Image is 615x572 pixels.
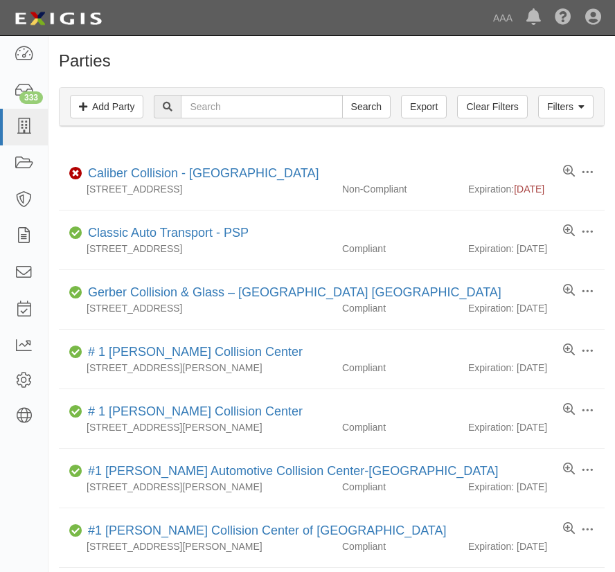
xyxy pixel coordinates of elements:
a: View results summary [563,403,575,417]
a: View results summary [563,463,575,476]
div: Caliber Collision - Gainesville [82,165,319,183]
div: #1 Cochran Collision Center of Greensburg [82,522,447,540]
div: # 1 Cochran Collision Center [82,343,303,361]
div: Expiration: [DATE] [59,242,605,256]
i: Help Center - Complianz [555,10,571,26]
div: Expiration: [DATE] [59,361,605,375]
a: View results summary [563,224,575,238]
a: View results summary [563,343,575,357]
div: Expiration: [DATE] [59,301,605,315]
i: Compliant [69,229,82,238]
div: 333 [19,91,43,104]
a: Export [401,95,447,118]
a: Clear Filters [457,95,527,118]
a: # 1 [PERSON_NAME] Collision Center [88,345,303,359]
i: Compliant [69,526,82,536]
a: View results summary [563,284,575,298]
div: Classic Auto Transport - PSP [82,224,249,242]
a: View results summary [563,522,575,536]
a: Caliber Collision - [GEOGRAPHIC_DATA] [88,166,319,180]
a: AAA [486,4,519,32]
a: # 1 [PERSON_NAME] Collision Center [88,404,303,418]
i: Compliant [69,348,82,357]
i: Compliant [69,288,82,298]
div: Expiration: [DATE] [59,480,605,494]
div: Expiration: [59,182,605,196]
span: [DATE] [514,184,544,195]
div: Expiration: [DATE] [59,539,605,553]
input: Search [181,95,342,118]
div: Expiration: [DATE] [59,420,605,434]
input: Search [342,95,391,118]
i: Compliant [69,467,82,476]
a: #1 [PERSON_NAME] Automotive Collision Center-[GEOGRAPHIC_DATA] [88,464,499,478]
a: View results summary [563,165,575,179]
div: # 1 Cochran Collision Center [82,403,303,421]
div: Gerber Collision & Glass – Houston Brighton [82,284,501,302]
i: Non-Compliant [69,169,82,179]
a: Filters [538,95,594,118]
a: Gerber Collision & Glass – [GEOGRAPHIC_DATA] [GEOGRAPHIC_DATA] [88,285,501,299]
i: Compliant [69,407,82,417]
a: #1 [PERSON_NAME] Collision Center of [GEOGRAPHIC_DATA] [88,524,447,537]
div: #1 Cochran Automotive Collision Center-Monroeville [82,463,499,481]
a: Classic Auto Transport - PSP [88,226,249,240]
img: logo-5460c22ac91f19d4615b14bd174203de0afe785f0fc80cf4dbbc73dc1793850b.png [10,6,106,31]
a: Add Party [70,95,143,118]
h1: Parties [59,52,605,70]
